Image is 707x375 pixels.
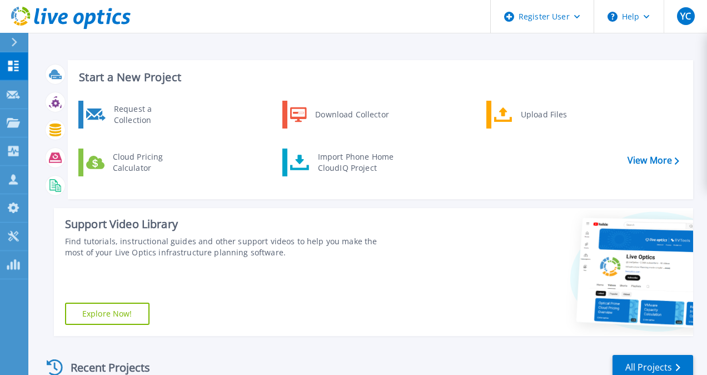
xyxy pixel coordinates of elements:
div: Cloud Pricing Calculator [107,151,190,174]
a: Request a Collection [78,101,192,129]
a: Explore Now! [65,303,150,325]
a: Upload Files [486,101,600,129]
h3: Start a New Project [79,71,679,83]
a: View More [628,155,679,166]
div: Upload Files [515,103,598,126]
span: YC [680,12,691,21]
div: Request a Collection [108,103,190,126]
div: Find tutorials, instructional guides and other support videos to help you make the most of your L... [65,236,397,258]
a: Download Collector [282,101,396,129]
div: Support Video Library [65,217,397,231]
div: Download Collector [310,103,394,126]
a: Cloud Pricing Calculator [78,149,192,176]
div: Import Phone Home CloudIQ Project [312,151,399,174]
